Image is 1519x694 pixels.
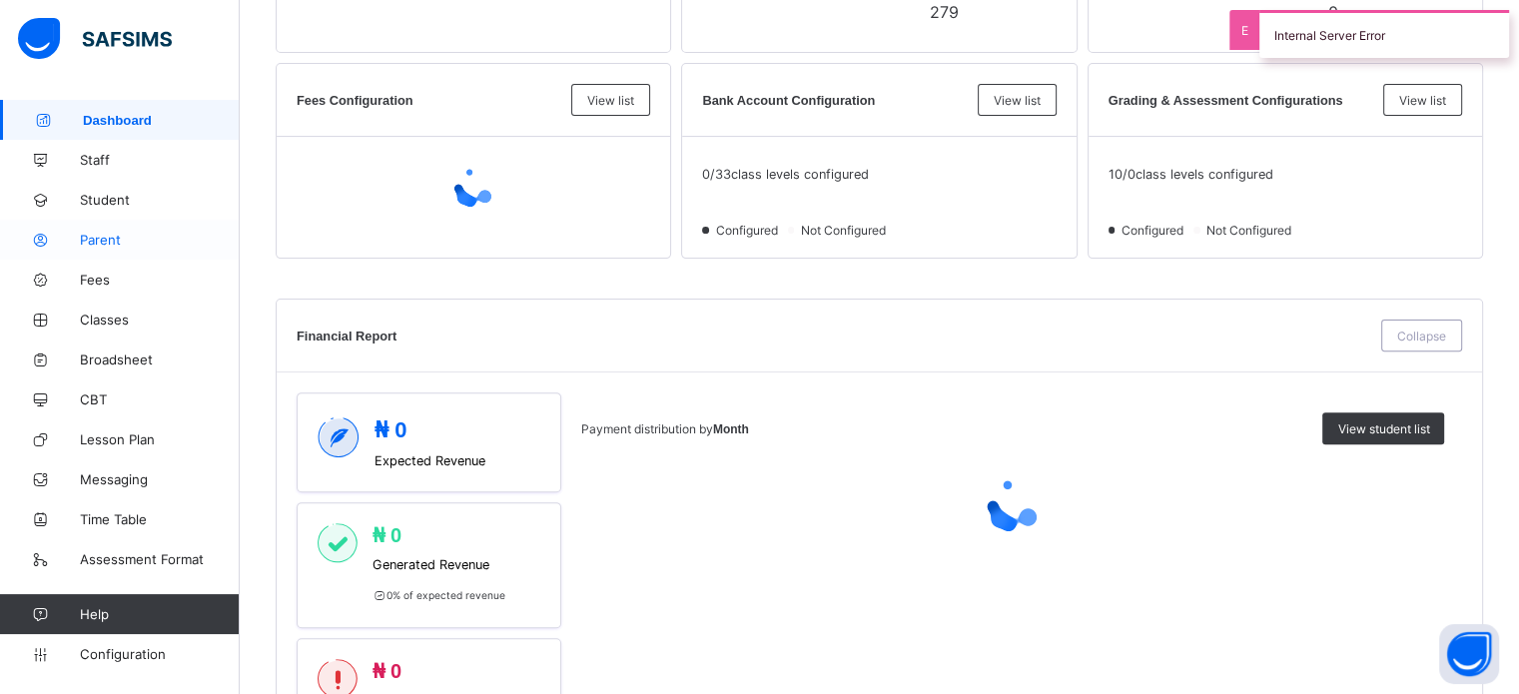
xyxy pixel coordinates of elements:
span: 0 / 33 class levels configured [702,167,869,182]
span: Dashboard [83,113,240,128]
span: 279 [930,2,959,22]
span: Lesson Plan [80,431,240,447]
span: Student [80,192,240,208]
span: Broadsheet [80,351,240,367]
span: Parent [80,232,240,248]
span: Messaging [80,471,240,487]
span: Fees [80,272,240,288]
span: Time Table [80,511,240,527]
span: 10 / 0 class levels configured [1109,167,1273,182]
span: Classes [80,312,240,328]
span: Help [80,606,239,622]
button: Open asap [1439,624,1499,684]
span: Not Configured [1204,223,1297,238]
span: Financial Report [297,329,1371,344]
span: Collapse [1397,329,1446,344]
span: Staff [80,152,240,168]
span: Not Configured [799,223,892,238]
span: Grading & Assessment Configurations [1109,93,1373,108]
span: ₦ 0 [373,524,402,546]
span: View list [1399,93,1446,108]
span: Configured [714,223,784,238]
span: View list [587,93,634,108]
b: Month [713,422,749,436]
span: View list [994,93,1041,108]
img: expected-2.4343d3e9d0c965b919479240f3db56ac.svg [318,417,360,457]
div: Internal Server Error [1259,10,1509,58]
img: paid-1.3eb1404cbcb1d3b736510a26bbfa3ccb.svg [318,523,358,563]
span: Fees Configuration [297,93,561,108]
span: Expected Revenue [375,453,485,468]
span: Payment distribution by [581,421,749,436]
span: View student list [1337,421,1429,436]
img: safsims [18,18,172,60]
span: Assessment Format [80,551,240,567]
span: Configuration [80,646,239,662]
span: Generated Revenue [373,557,505,572]
span: ₦ 0 [373,660,402,682]
span: 0 % of expected revenue [373,589,505,601]
span: Bank Account Configuration [702,93,967,108]
span: CBT [80,391,240,407]
span: ₦ 0 [375,417,406,442]
span: Configured [1120,223,1189,238]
